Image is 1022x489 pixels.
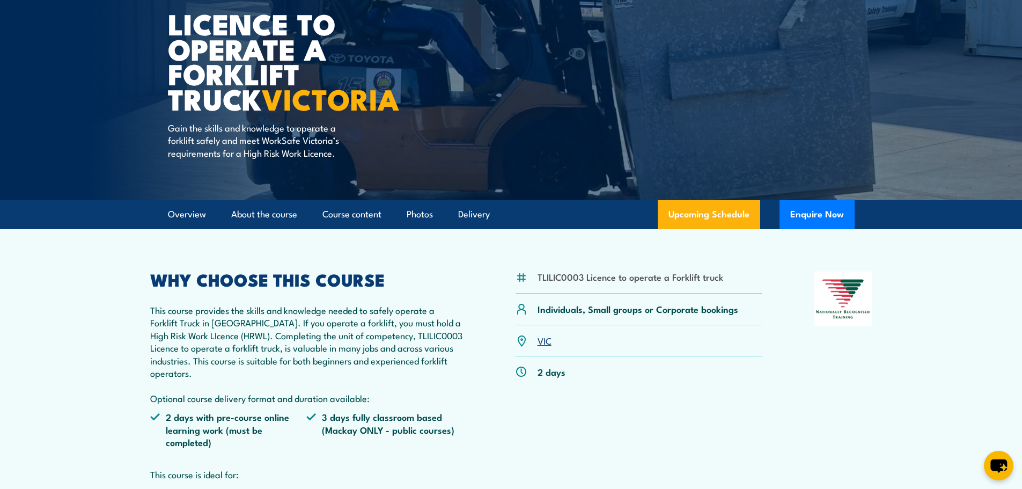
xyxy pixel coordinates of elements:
[538,271,723,283] li: TLILIC0003 Licence to operate a Forklift truck
[407,200,433,229] a: Photos
[150,304,464,404] p: This course provides the skills and knowledge needed to safely operate a Forklift Truck in [GEOGR...
[306,411,463,448] li: 3 days fully classroom based (Mackay ONLY - public courses)
[538,334,552,347] a: VIC
[538,303,738,315] p: Individuals, Small groups or Corporate bookings
[262,76,399,120] strong: VICTORIA
[658,200,760,229] a: Upcoming Schedule
[231,200,297,229] a: About the course
[168,200,206,229] a: Overview
[322,200,381,229] a: Course content
[150,468,464,480] p: This course is ideal for:
[168,121,364,159] p: Gain the skills and knowledge to operate a forklift safely and meet WorkSafe Victoria’s requireme...
[538,366,565,378] p: 2 days
[168,11,433,111] h1: Licence to operate a forklift truck
[458,200,490,229] a: Delivery
[150,411,307,448] li: 2 days with pre-course online learning work (must be completed)
[984,451,1013,480] button: chat-button
[150,272,464,287] h2: WHY CHOOSE THIS COURSE
[780,200,855,229] button: Enquire Now
[814,272,872,326] img: Nationally Recognised Training logo.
